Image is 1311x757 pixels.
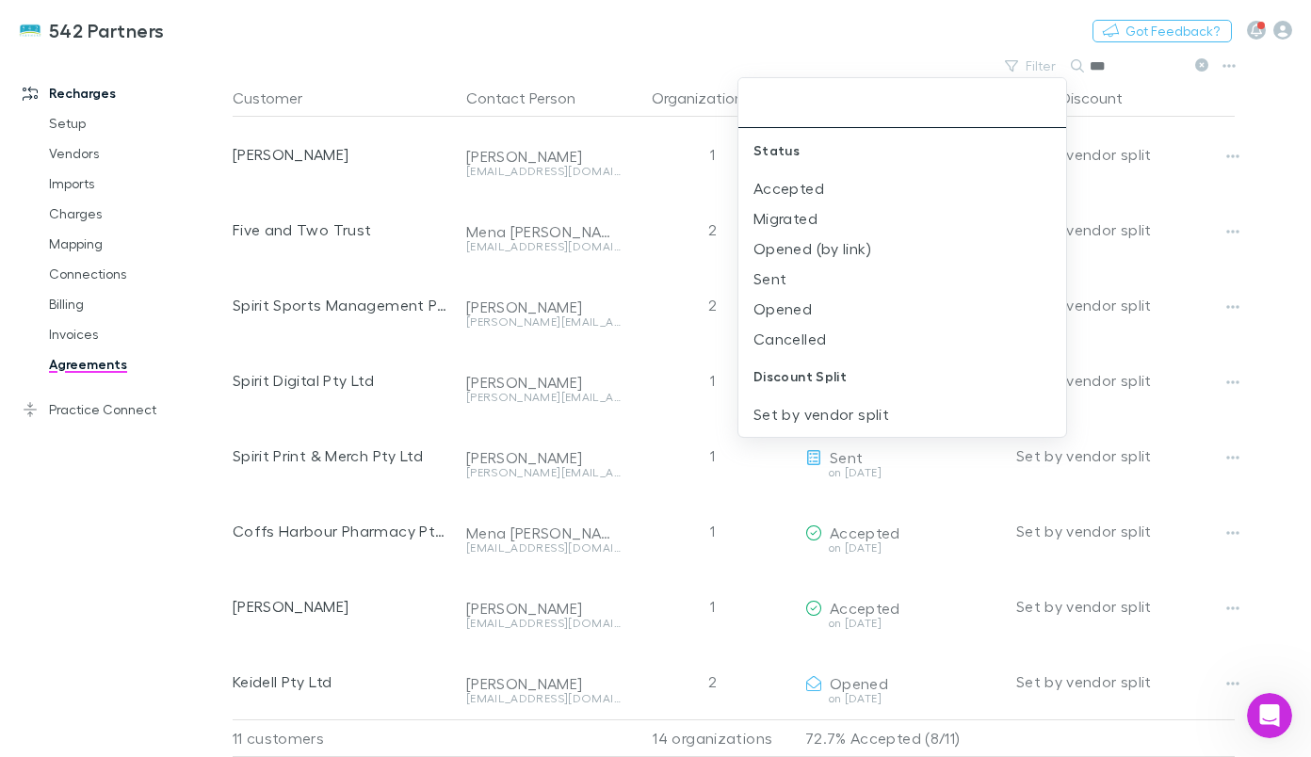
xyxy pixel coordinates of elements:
div: Discount Split [738,354,1066,399]
iframe: Intercom live chat [1247,693,1292,738]
div: Status [738,128,1066,173]
li: Migrated [738,203,1066,234]
li: Set by vendor split [738,399,1066,429]
li: Opened (by link) [738,234,1066,264]
li: Opened [738,294,1066,324]
li: Cancelled [738,324,1066,354]
li: Sent [738,264,1066,294]
li: Accepted [738,173,1066,203]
